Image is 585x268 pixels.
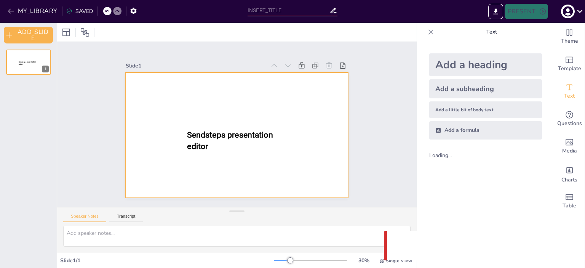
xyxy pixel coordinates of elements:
[437,23,547,41] p: Text
[19,61,36,65] span: Sendsteps presentation editor
[63,214,106,222] button: Speaker Notes
[488,4,503,19] button: EXPORT_TO_POWERPOINT
[429,53,542,76] div: Add a heading
[562,147,577,155] span: Media
[66,8,93,15] div: SAVED
[558,64,581,73] span: Template
[109,214,143,222] button: Transcript
[42,66,49,72] div: 1
[126,62,266,69] div: Slide 1
[408,241,555,250] p: Something went wrong with the request. (CORS)
[505,4,548,19] button: PRESENT
[563,202,576,210] span: Table
[554,160,585,188] div: Add charts and graphs
[554,105,585,133] div: Get real-time input from your audience
[355,257,373,264] div: 30 %
[557,119,582,128] span: Questions
[429,152,465,159] div: Loading...
[554,50,585,78] div: Add ready made slides
[429,121,542,140] div: Add a formula
[4,27,53,43] button: ADD_SLIDE
[429,101,542,118] div: Add a little bit of body text
[429,79,542,98] div: Add a subheading
[564,92,575,100] span: Text
[60,257,274,264] div: Slide 1 / 1
[60,26,72,39] div: Layout
[6,50,51,75] div: 1
[248,5,329,16] input: INSERT_TITLE
[554,78,585,105] div: Add text boxes
[554,133,585,160] div: Add images, graphics, shapes or video
[80,28,90,37] span: Position
[561,176,577,184] span: Charts
[554,188,585,215] div: Add a table
[6,5,61,17] button: MY_LIBRARY
[554,23,585,50] div: Change the overall theme
[187,130,273,151] span: Sendsteps presentation editor
[561,37,578,45] span: Theme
